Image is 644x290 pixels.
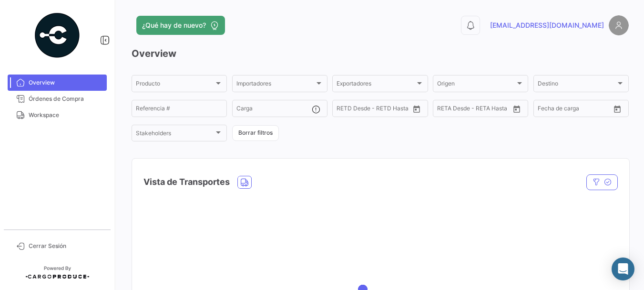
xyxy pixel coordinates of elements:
input: Hasta [360,107,395,113]
span: Cerrar Sesión [29,242,103,250]
button: ¿Qué hay de nuevo? [136,16,225,35]
input: Hasta [461,107,495,113]
input: Desde [538,107,555,113]
input: Desde [437,107,454,113]
h3: Overview [132,47,629,60]
button: Open calendar [610,102,624,116]
span: Importadores [236,82,315,88]
span: [EMAIL_ADDRESS][DOMAIN_NAME] [490,21,604,30]
button: Borrar filtros [232,125,279,141]
img: powered-by.png [33,11,81,59]
input: Desde [337,107,354,113]
input: Hasta [562,107,596,113]
span: Overview [29,78,103,87]
a: Órdenes de Compra [8,91,107,107]
span: Producto [136,82,214,88]
span: Órdenes de Compra [29,95,103,103]
span: Exportadores [337,82,415,88]
div: Abrir Intercom Messenger [612,258,634,280]
span: Destino [538,82,616,88]
button: Open calendar [510,102,524,116]
button: Open calendar [409,102,424,116]
img: placeholder-user.png [609,15,629,35]
a: Workspace [8,107,107,123]
span: Stakeholders [136,131,214,138]
a: Overview [8,75,107,91]
span: Workspace [29,111,103,119]
span: ¿Qué hay de nuevo? [142,21,206,30]
button: Land [238,176,251,188]
h4: Vista de Transportes [143,175,230,189]
span: Origen [437,82,515,88]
